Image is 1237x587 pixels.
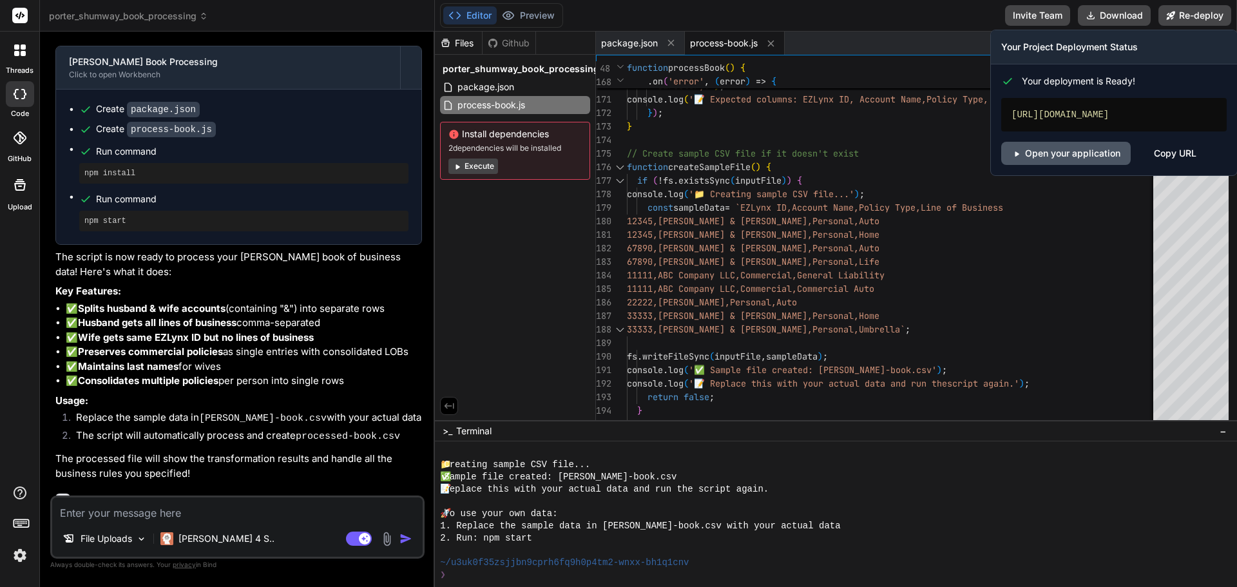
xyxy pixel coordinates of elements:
[689,364,937,376] span: '✅ Sample file created: [PERSON_NAME]-book.csv'
[596,160,610,174] div: 176
[596,418,610,431] div: 195
[627,256,879,267] span: 67890,[PERSON_NAME] & [PERSON_NAME],Personal,Life
[596,62,610,75] span: 48
[497,6,560,24] button: Preview
[596,201,610,215] div: 179
[627,62,668,73] span: function
[663,93,668,105] span: .
[627,161,668,173] span: function
[596,133,610,147] div: 174
[78,374,218,387] strong: Consolidates multiple policies
[444,483,769,496] span: Replace this with your actual data and run the script again.
[448,143,582,153] span: 2 dependencies will be installed
[448,128,582,140] span: Install dependencies
[1005,5,1070,26] button: Invite Team
[684,364,689,376] span: (
[84,168,403,178] pre: npm install
[66,360,422,374] li: ✅ for wives
[601,37,658,50] span: package.json
[66,428,422,447] li: The script will automatically process and create
[668,62,725,73] span: processBook
[637,405,642,416] span: }
[440,459,444,471] span: 📁
[627,283,874,294] span: 11111,ABC Company LLC,Commercial,Commercial Auto
[709,391,714,403] span: ;
[658,175,663,186] span: !
[756,75,766,87] span: =>
[596,188,610,201] div: 178
[859,188,865,200] span: ;
[926,93,1081,105] span: Policy Type, Line of Business'
[673,418,694,430] span: true
[440,520,840,532] span: 1. Replace the sample data in [PERSON_NAME]-book.csv with your actual data
[55,250,422,279] p: The script is now ready to process your [PERSON_NAME] book of business data! Here's what it does:
[596,296,610,309] div: 186
[745,75,751,87] span: )
[596,390,610,404] div: 193
[596,336,610,350] div: 189
[66,345,422,360] li: ✅ as single entries with consolidated LOBs
[627,351,637,362] span: fs
[668,161,751,173] span: createSampleFile
[627,188,663,200] span: console
[96,102,200,116] div: Create
[684,188,689,200] span: (
[627,148,859,159] span: // Create sample CSV file if it doesn't exist
[443,63,599,75] span: porter_shumway_book_processing
[9,544,31,566] img: settings
[1022,75,1135,88] span: Your deployment is Ready!
[399,532,412,545] img: icon
[771,75,776,87] span: {
[689,93,926,105] span: '📝 Expected columns: EZLynx ID, Account Name,
[96,122,216,136] div: Create
[596,215,610,228] div: 180
[199,413,327,424] code: [PERSON_NAME]-book.csv
[627,229,879,240] span: 12345,[PERSON_NAME] & [PERSON_NAME],Personal,Home
[84,216,403,226] pre: npm start
[444,471,676,483] span: Sample file created: [PERSON_NAME]-book.csv
[596,93,610,106] div: 171
[1001,142,1131,165] a: Open your application
[136,534,147,544] img: Pick Models
[627,269,885,281] span: 11111,ABC Company LLC,Commercial,General Liability
[627,242,879,254] span: 67890,[PERSON_NAME] & [PERSON_NAME],Personal,Auto
[596,75,610,89] span: 168
[905,323,910,335] span: ;
[725,202,730,213] span: =
[1158,5,1231,26] button: Re-deploy
[596,242,610,255] div: 182
[596,323,610,336] div: 188
[937,364,942,376] span: )
[66,302,422,316] li: ✅ (containing "&") into separate rows
[658,107,663,119] span: ;
[766,161,771,173] span: {
[8,153,32,164] label: GitHub
[55,452,422,481] p: The processed file will show the transformation results and handle all the business rules you spe...
[1220,425,1227,438] span: −
[627,215,879,227] span: 12345,[PERSON_NAME] & [PERSON_NAME],Personal,Auto
[55,394,88,407] strong: Usage:
[993,202,1003,213] span: ss
[627,120,632,132] span: }
[668,188,684,200] span: log
[854,188,859,200] span: )
[596,255,610,269] div: 183
[678,175,730,186] span: existsSync
[49,10,208,23] span: porter_shumway_book_processing
[627,323,905,335] span: 33333,[PERSON_NAME] & [PERSON_NAME],Personal,Umbrella`
[627,378,663,389] span: console
[730,62,735,73] span: )
[637,351,642,362] span: .
[78,345,223,358] strong: Preserves commercial policies
[11,108,29,119] label: code
[642,351,709,362] span: writeFileSync
[627,310,879,322] span: 33333,[PERSON_NAME] & [PERSON_NAME],Personal,Home
[1154,142,1196,165] div: Copy URL
[704,75,709,87] span: ,
[443,425,452,438] span: >_
[596,404,610,418] div: 194
[596,309,610,323] div: 187
[50,559,425,571] p: Always double-check its answers. Your in Bind
[730,175,735,186] span: (
[69,55,387,68] div: [PERSON_NAME] Book Processing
